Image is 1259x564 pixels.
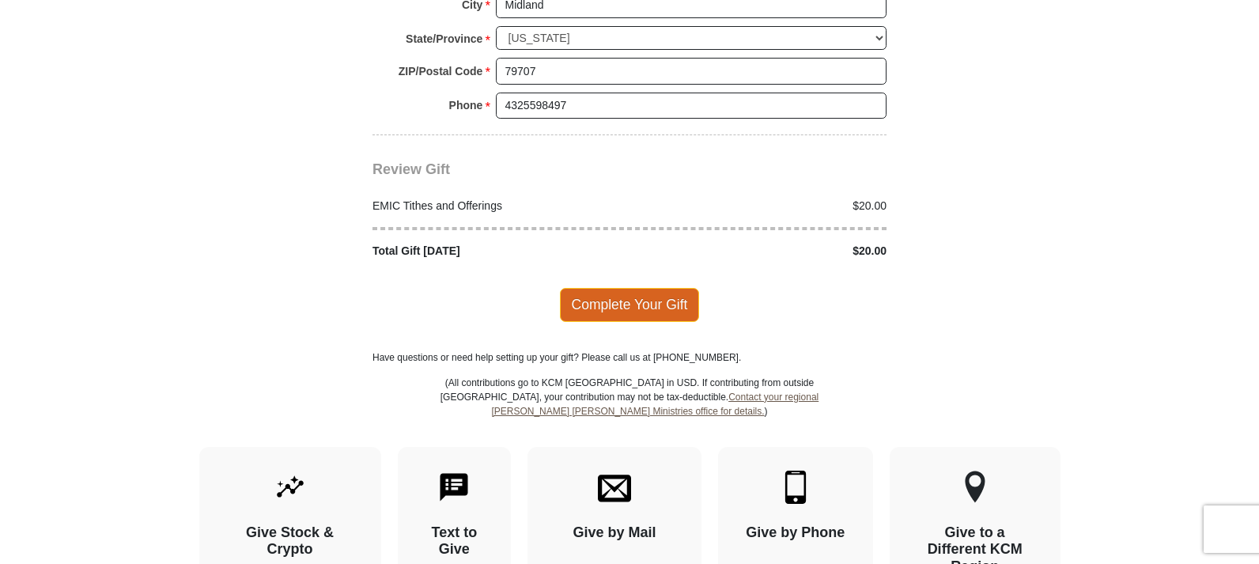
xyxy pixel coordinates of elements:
img: give-by-stock.svg [274,471,307,504]
strong: State/Province [406,28,482,50]
strong: Phone [449,94,483,116]
a: Contact your regional [PERSON_NAME] [PERSON_NAME] Ministries office for details. [491,392,819,417]
p: (All contributions go to KCM [GEOGRAPHIC_DATA] in USD. If contributing from outside [GEOGRAPHIC_D... [440,376,819,447]
h4: Give by Phone [746,524,845,542]
img: other-region [964,471,986,504]
img: mobile.svg [779,471,812,504]
div: Total Gift [DATE] [365,243,630,259]
span: Complete Your Gift [560,288,700,321]
h4: Text to Give [425,524,484,558]
img: envelope.svg [598,471,631,504]
div: $20.00 [629,198,895,214]
div: EMIC Tithes and Offerings [365,198,630,214]
img: text-to-give.svg [437,471,471,504]
h4: Give by Mail [555,524,674,542]
p: Have questions or need help setting up your gift? Please call us at [PHONE_NUMBER]. [372,350,887,365]
div: $20.00 [629,243,895,259]
span: Review Gift [372,161,450,177]
h4: Give Stock & Crypto [227,524,354,558]
strong: ZIP/Postal Code [399,60,483,82]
